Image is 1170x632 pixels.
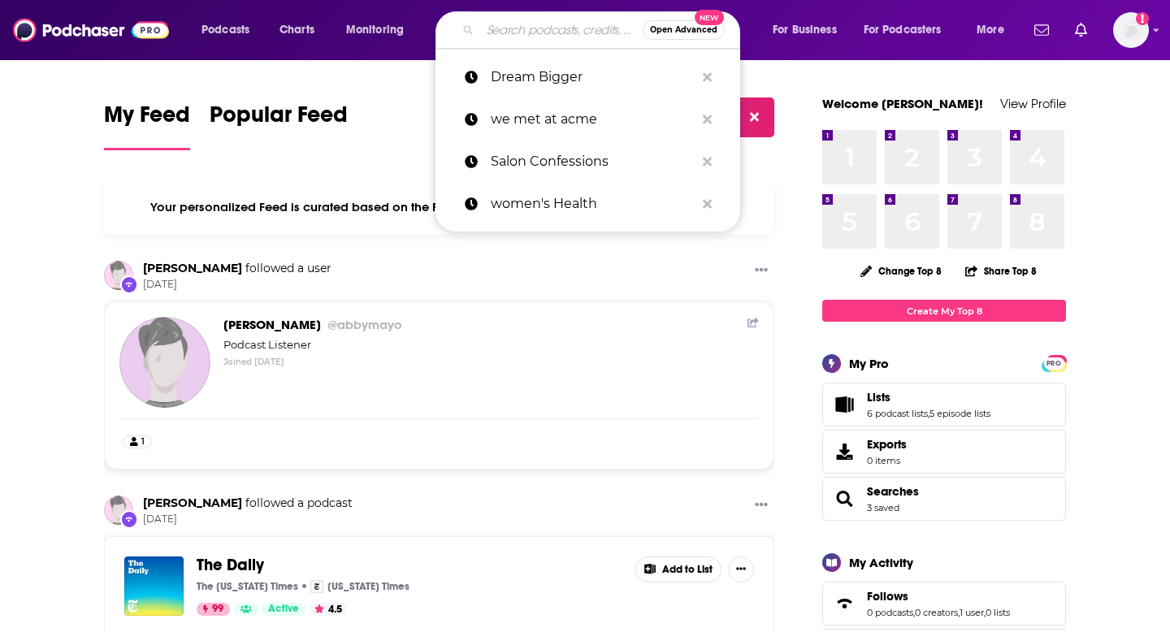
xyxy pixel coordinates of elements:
span: Exports [828,440,860,463]
button: Show profile menu [1113,12,1149,48]
span: , [928,408,929,419]
a: 99 [197,603,230,616]
a: 5 episode lists [929,408,990,419]
a: Active [262,603,305,616]
h3: a podcast [143,496,353,511]
span: [DATE] [143,513,353,526]
span: followed [245,261,294,275]
span: For Podcasters [864,19,942,41]
div: My Activity [849,555,913,570]
button: Add to List [635,556,721,582]
a: Welcome [PERSON_NAME]! [822,96,983,111]
a: amandagibson [104,496,133,525]
img: Podchaser - Follow, Share and Rate Podcasts [13,15,169,45]
span: Follows [822,582,1066,626]
span: 1 [141,434,145,450]
a: View Profile [1000,96,1066,111]
a: Create My Top 8 [822,300,1066,322]
a: Charts [269,17,324,43]
a: amandagibson [143,496,242,510]
a: Lists [828,393,860,416]
span: Exports [867,437,907,452]
span: , [913,607,915,618]
button: Change Top 8 [851,261,951,281]
a: Show notifications dropdown [1068,16,1094,44]
span: Charts [279,19,314,41]
button: open menu [965,17,1025,43]
a: Salon Confessions [435,141,740,183]
span: Lists [867,390,890,405]
button: Show More Button [748,261,774,281]
button: open menu [335,17,425,43]
span: 99 [212,601,223,617]
input: Search podcasts, credits, & more... [480,17,643,43]
a: 0 podcasts [867,607,913,618]
span: Logged in as abbymayo [1113,12,1149,48]
a: Popular Feed [210,101,348,150]
a: Follows [828,592,860,615]
button: open menu [853,17,965,43]
a: My Feed [104,101,190,150]
div: My Pro [849,356,889,371]
a: 1 user [960,607,984,618]
span: @abbymayo [327,317,402,332]
img: The Daily [124,556,184,616]
span: Searches [867,484,919,499]
div: Search podcasts, credits, & more... [451,11,756,49]
button: Share Top 8 [964,255,1038,287]
p: [US_STATE] Times [327,580,409,593]
span: Active [268,601,299,617]
a: PRO [1044,357,1064,369]
a: Exports [822,430,1066,474]
span: For Business [773,19,837,41]
a: Searches [828,487,860,510]
button: open menu [761,17,857,43]
a: 0 creators [915,607,958,618]
a: we met at acme [435,98,740,141]
img: amandagibson [104,261,133,290]
span: New [695,10,724,25]
div: New Follow [120,275,138,293]
div: New Follow [120,510,138,528]
p: The [US_STATE] Times [197,580,298,593]
span: Searches [822,477,1066,521]
a: 1 [123,435,152,448]
a: amandagibson [143,261,242,275]
a: New York Times[US_STATE] Times [310,580,409,593]
img: Abby Mayo [119,317,210,408]
span: , [958,607,960,618]
p: women's Health [491,183,695,225]
p: Salon Confessions [491,141,695,183]
button: Open AdvancedNew [643,20,725,40]
button: Show More Button [728,556,754,582]
div: Podcast Listener [223,337,759,353]
button: open menu [190,17,271,43]
img: User Profile [1113,12,1149,48]
span: 0 items [867,455,907,466]
a: Abby Mayo [223,317,402,332]
img: New York Times [310,580,323,593]
span: More [977,19,1004,41]
a: 0 lists [986,607,1010,618]
span: Follows [867,589,908,604]
a: Share Button [747,317,759,329]
span: The Daily [197,555,264,575]
a: Dream Bigger [435,56,740,98]
h3: a user [143,261,331,276]
p: Dream Bigger [491,56,695,98]
button: Show More Button [748,496,774,516]
a: 3 saved [867,502,899,513]
span: followed [245,496,294,510]
span: [DATE] [143,278,331,292]
button: 4.5 [310,603,347,616]
span: , [984,607,986,618]
span: Open Advanced [650,26,717,34]
p: we met at acme [491,98,695,141]
a: Show notifications dropdown [1028,16,1055,44]
a: women's Health [435,183,740,225]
